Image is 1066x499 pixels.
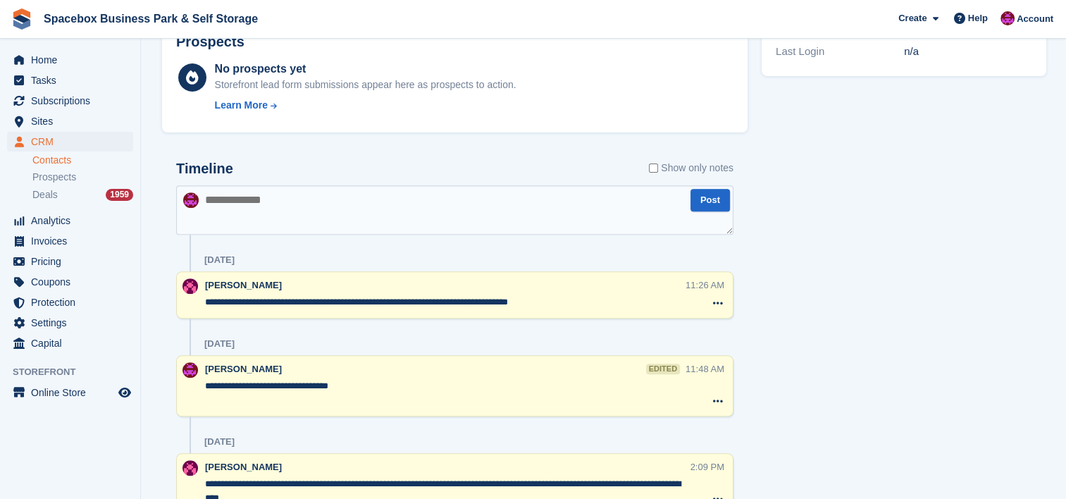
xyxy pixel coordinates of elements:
[215,98,268,113] div: Learn More
[215,78,516,92] div: Storefront lead form submissions appear here as prospects to action.
[32,171,76,184] span: Prospects
[32,187,133,202] a: Deals 1959
[7,272,133,292] a: menu
[176,161,233,177] h2: Timeline
[182,362,198,378] img: Shitika Balanath
[31,91,116,111] span: Subscriptions
[7,91,133,111] a: menu
[116,384,133,401] a: Preview store
[690,460,724,474] div: 2:09 PM
[31,252,116,271] span: Pricing
[215,61,516,78] div: No prospects yet
[32,188,58,202] span: Deals
[31,231,116,251] span: Invoices
[38,7,264,30] a: Spacebox Business Park & Self Storage
[11,8,32,30] img: stora-icon-8386f47178a22dfd0bd8f6a31ec36ba5ce8667c1dd55bd0f319d3a0aa187defe.svg
[690,189,730,212] button: Post
[7,70,133,90] a: menu
[7,252,133,271] a: menu
[205,280,282,290] span: [PERSON_NAME]
[686,278,724,292] div: 11:26 AM
[205,462,282,472] span: [PERSON_NAME]
[31,383,116,402] span: Online Store
[31,111,116,131] span: Sites
[968,11,988,25] span: Help
[31,292,116,312] span: Protection
[176,34,244,50] h2: Prospects
[215,98,516,113] a: Learn More
[7,111,133,131] a: menu
[31,272,116,292] span: Coupons
[31,132,116,152] span: CRM
[13,365,140,379] span: Storefront
[776,44,904,60] div: Last Login
[7,333,133,353] a: menu
[204,338,235,350] div: [DATE]
[31,211,116,230] span: Analytics
[7,383,133,402] a: menu
[646,364,680,374] div: edited
[31,333,116,353] span: Capital
[32,154,133,167] a: Contacts
[7,50,133,70] a: menu
[7,211,133,230] a: menu
[31,70,116,90] span: Tasks
[649,161,733,175] label: Show only notes
[7,132,133,152] a: menu
[182,460,198,476] img: Avishka Chauhan
[31,50,116,70] span: Home
[898,11,926,25] span: Create
[204,436,235,448] div: [DATE]
[32,170,133,185] a: Prospects
[904,44,1032,60] div: n/a
[183,192,199,208] img: Shitika Balanath
[7,231,133,251] a: menu
[205,364,282,374] span: [PERSON_NAME]
[204,254,235,266] div: [DATE]
[1000,11,1015,25] img: Shitika Balanath
[7,313,133,333] a: menu
[106,189,133,201] div: 1959
[7,292,133,312] a: menu
[31,313,116,333] span: Settings
[686,362,724,376] div: 11:48 AM
[1017,12,1053,26] span: Account
[649,161,658,175] input: Show only notes
[182,278,198,294] img: Avishka Chauhan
